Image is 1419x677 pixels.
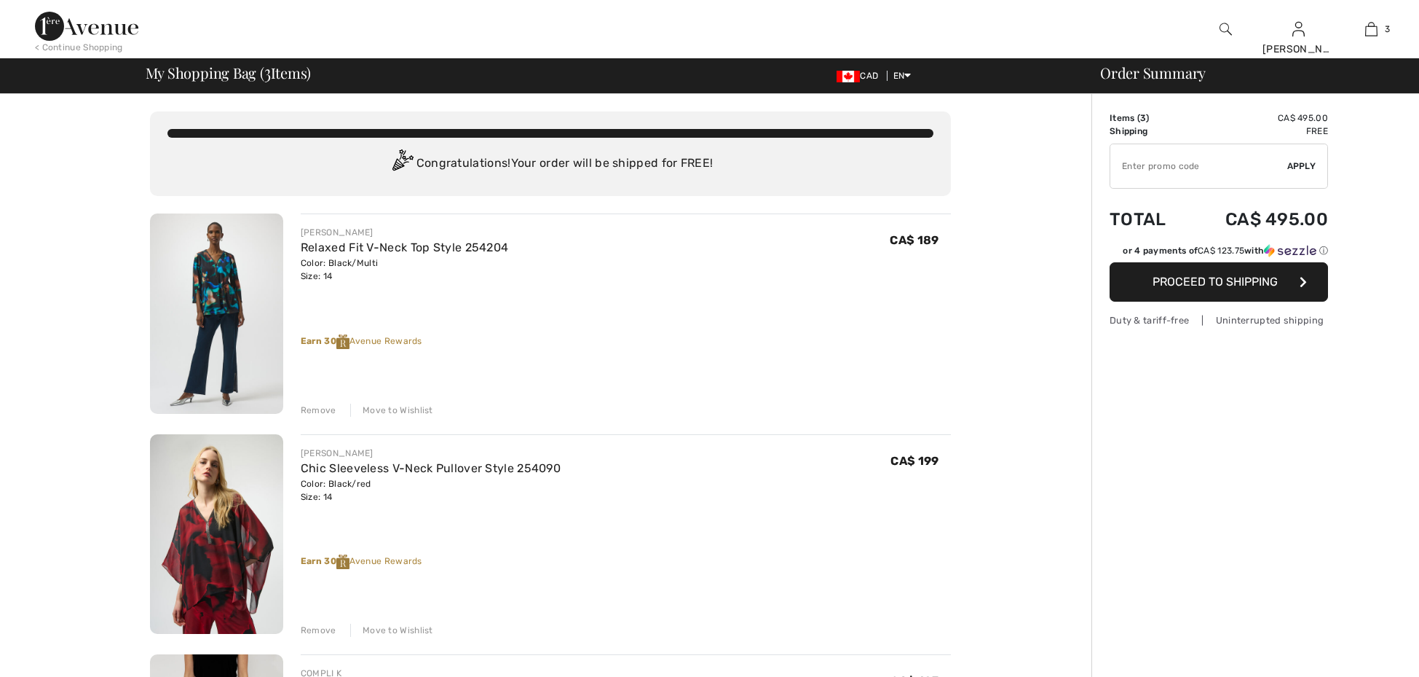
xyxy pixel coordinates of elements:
[336,334,349,349] img: Reward-Logo.svg
[301,336,349,346] strong: Earn 30
[301,556,349,566] strong: Earn 30
[301,404,336,417] div: Remove
[1264,244,1316,257] img: Sezzle
[301,257,509,283] div: Color: Black/Multi Size: 14
[167,149,933,179] div: Congratulations! Your order will be shipped for FREE!
[387,149,416,179] img: Congratulation2.svg
[350,404,433,417] div: Move to Wishlist
[893,71,912,81] span: EN
[1110,313,1328,327] div: Duty & tariff-free | Uninterrupted shipping
[1140,113,1146,123] span: 3
[301,461,561,475] a: Chic Sleeveless V-Neck Pullover Style 254090
[1187,195,1328,244] td: CA$ 495.00
[336,555,349,569] img: Reward-Logo.svg
[301,334,951,349] div: Avenue Rewards
[1385,23,1390,36] span: 3
[1153,275,1278,289] span: Proceed to Shipping
[35,41,123,54] div: < Continue Shopping
[1110,125,1187,138] td: Shipping
[301,477,561,504] div: Color: Black/red Size: 14
[1083,66,1410,80] div: Order Summary
[1292,22,1305,36] a: Sign In
[1287,160,1316,173] span: Apply
[1335,20,1407,38] a: 3
[1110,111,1187,125] td: Items ( )
[1187,111,1328,125] td: CA$ 495.00
[150,434,283,635] img: Chic Sleeveless V-Neck Pullover Style 254090
[1292,20,1305,38] img: My Info
[837,71,884,81] span: CAD
[890,233,938,247] span: CA$ 189
[1198,246,1244,256] span: CA$ 123.75
[350,624,433,637] div: Move to Wishlist
[301,555,951,569] div: Avenue Rewards
[146,66,312,80] span: My Shopping Bag ( Items)
[837,71,860,82] img: Canadian Dollar
[301,624,336,637] div: Remove
[1110,195,1187,244] td: Total
[1187,125,1328,138] td: Free
[301,226,509,239] div: [PERSON_NAME]
[1110,262,1328,302] button: Proceed to Shipping
[1123,244,1328,257] div: or 4 payments of with
[264,62,271,81] span: 3
[1262,42,1334,57] div: [PERSON_NAME]
[150,214,283,414] img: Relaxed Fit V-Neck Top Style 254204
[1220,20,1232,38] img: search the website
[1110,144,1287,188] input: Promo code
[301,240,509,254] a: Relaxed Fit V-Neck Top Style 254204
[35,12,138,41] img: 1ère Avenue
[1365,20,1378,38] img: My Bag
[301,447,561,460] div: [PERSON_NAME]
[890,454,938,468] span: CA$ 199
[1110,244,1328,262] div: or 4 payments ofCA$ 123.75withSezzle Click to learn more about Sezzle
